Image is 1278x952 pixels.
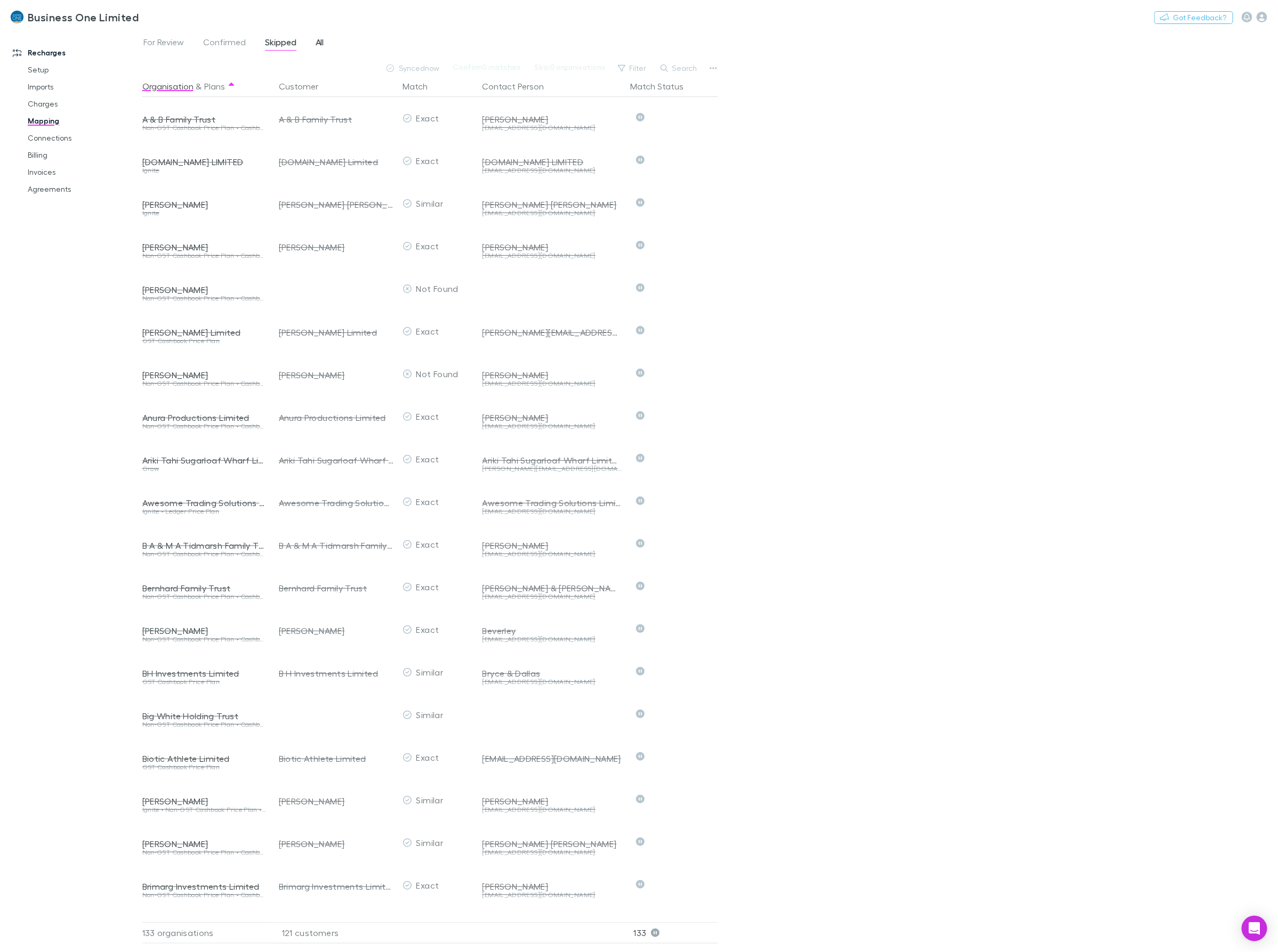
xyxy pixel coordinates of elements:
[636,624,645,633] svg: Skipped
[483,242,622,253] div: [PERSON_NAME]
[17,147,150,164] a: Billing
[142,370,266,380] div: [PERSON_NAME]
[279,737,394,780] div: Biotic Athlete Limited
[416,326,439,336] span: Exact
[142,711,266,721] div: Big White Holding Trust
[142,338,266,344] div: GST Cashbook Price Plan
[483,167,622,174] div: [EMAIL_ADDRESS][DOMAIN_NAME]
[142,892,266,898] div: Non-GST Cashbook Price Plan • Cashbook (Non-GST) Price Plan
[636,326,645,335] svg: Skipped
[416,369,459,379] span: Not Found
[483,583,622,593] div: [PERSON_NAME] & [PERSON_NAME]
[636,369,645,377] svg: Skipped
[483,370,622,380] div: [PERSON_NAME]
[142,284,266,295] div: [PERSON_NAME]
[279,76,331,97] button: Customer
[142,167,266,174] div: Ignite
[2,44,150,61] a: Recharges
[483,668,622,679] div: Bryce & Dallas
[142,807,266,813] div: Ignite • Non-GST Cashbook Price Plan • Cashbook (Non-GST) Price Plan
[28,11,139,23] h3: Business One Limited
[17,61,150,78] a: Setup
[279,780,394,823] div: [PERSON_NAME]
[416,411,439,421] span: Exact
[279,226,394,268] div: [PERSON_NAME]
[416,710,444,720] span: Similar
[483,753,622,764] div: [EMAIL_ADDRESS][DOMAIN_NAME]
[483,210,622,216] div: [EMAIL_ADDRESS][DOMAIN_NAME]
[483,327,622,338] div: [PERSON_NAME][EMAIL_ADDRESS][DOMAIN_NAME]
[142,636,266,642] div: Non-GST Cashbook Price Plan • Cashbook (Non-GST) Price Plan
[483,892,622,898] div: [EMAIL_ADDRESS][DOMAIN_NAME]
[1154,11,1233,24] button: Got Feedback?
[636,667,645,676] svg: Skipped
[483,679,622,685] div: [EMAIL_ADDRESS][DOMAIN_NAME]
[142,625,266,636] div: [PERSON_NAME]
[279,567,394,609] div: Bernhard Family Trust
[142,327,266,338] div: [PERSON_NAME] Limited
[17,95,150,112] a: Charges
[142,125,266,131] div: Non-GST Cashbook Price Plan • Cashbook (Non-GST) Price Plan
[279,183,394,226] div: [PERSON_NAME] [PERSON_NAME]
[279,98,394,141] div: A & B Family Trust
[636,454,645,462] svg: Skipped
[416,454,439,464] span: Exact
[142,764,266,770] div: GST Cashbook Price Plan
[142,721,266,728] div: Non-GST Cashbook Price Plan • Cashbook (Non-GST) Price Plan
[528,61,613,74] button: Skip0 organisations
[270,922,398,943] div: 121 customers
[636,539,645,548] svg: Skipped
[4,4,145,30] a: Business One Limited
[279,311,394,354] div: [PERSON_NAME] Limited
[483,125,622,131] div: [EMAIL_ADDRESS][DOMAIN_NAME]
[483,380,622,387] div: [EMAIL_ADDRESS][DOMAIN_NAME]
[416,283,459,294] span: Not Found
[142,295,266,302] div: Non-GST Cashbook Price Plan • Cashbook (Non-GST) Price Plan
[483,466,622,472] div: [PERSON_NAME][EMAIL_ADDRESS][DOMAIN_NAME]
[416,497,439,507] span: Exact
[142,593,266,600] div: Non-GST Cashbook Price Plan • Cashbook (Non-GST) Price Plan
[636,241,645,249] svg: Skipped
[142,679,266,685] div: GST Cashbook Price Plan
[279,482,394,524] div: Awesome Trading Solutions Limited
[1242,916,1267,941] div: Open Intercom Messenger
[631,76,697,97] button: Match Status
[142,157,266,167] div: [DOMAIN_NAME] LIMITED
[279,865,394,908] div: Brimarg Investments Limited
[142,498,266,508] div: Awesome Trading Solutions Limited
[416,156,439,166] span: Exact
[483,199,622,210] div: [PERSON_NAME] [PERSON_NAME]
[142,114,266,125] div: A & B Family Trust
[483,796,622,807] div: [PERSON_NAME]
[446,61,528,74] button: Confirm0 matches
[483,881,622,892] div: [PERSON_NAME]
[142,455,266,466] div: Ariki Tahi Sugarloaf Wharf Limited
[483,636,622,642] div: [EMAIL_ADDRESS][DOMAIN_NAME]
[142,242,266,253] div: [PERSON_NAME]
[203,37,246,51] span: Confirmed
[142,76,194,97] button: Organisation
[483,76,557,97] button: Contact Person
[416,582,439,592] span: Exact
[142,753,266,764] div: Biotic Athlete Limited
[636,880,645,889] svg: Skipped
[17,181,150,198] a: Agreements
[279,823,394,865] div: [PERSON_NAME]
[142,423,266,429] div: Non-GST Cashbook Price Plan • Cashbook (Non-GST) Price Plan
[416,198,444,208] span: Similar
[17,129,150,147] a: Connections
[279,652,394,695] div: B H Investments Limited
[416,113,439,123] span: Exact
[483,508,622,515] div: [EMAIL_ADDRESS][DOMAIN_NAME]
[403,76,440,97] button: Match
[142,583,266,593] div: Bernhard Family Trust
[483,253,622,259] div: [EMAIL_ADDRESS][DOMAIN_NAME]
[265,37,296,51] span: Skipped
[636,710,645,718] svg: Skipped
[483,625,622,636] div: Beverley
[279,439,394,482] div: Ariki Tahi Sugarloaf Wharf Limited
[655,62,704,75] button: Search
[142,551,266,557] div: Non-GST Cashbook Price Plan • Cashbook (Non-GST) Price Plan
[279,396,394,439] div: Anura Productions Limited
[636,837,645,846] svg: Skipped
